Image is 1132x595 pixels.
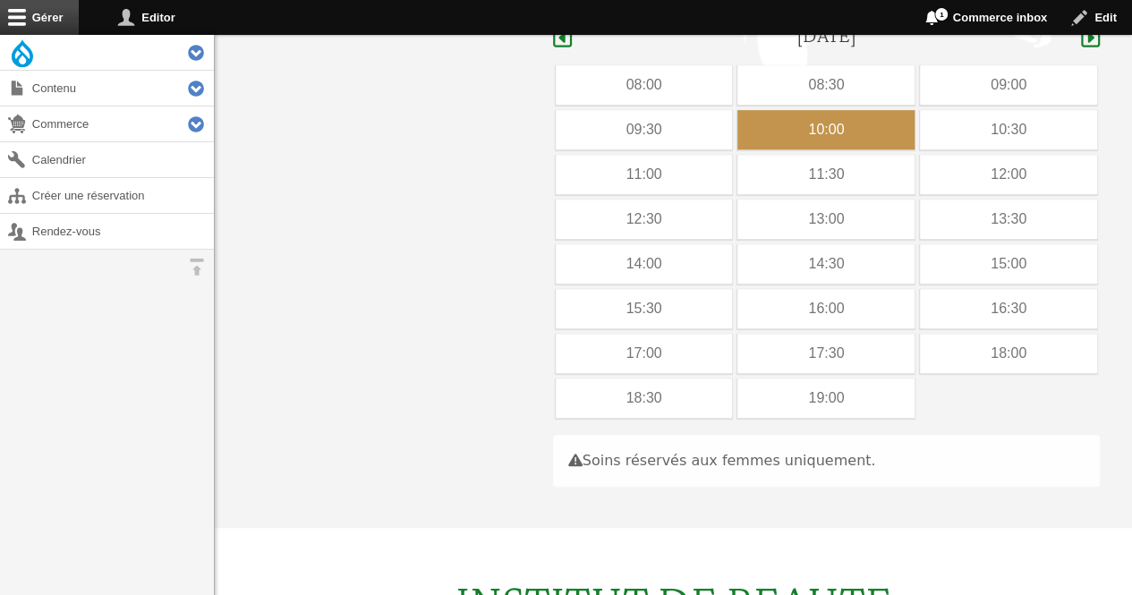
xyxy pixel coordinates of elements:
[920,244,1097,284] div: 15:00
[556,244,733,284] div: 14:00
[737,200,915,239] div: 13:00
[920,155,1097,194] div: 12:00
[737,110,915,149] div: 10:00
[934,7,949,21] span: 1
[737,289,915,328] div: 16:00
[920,110,1097,149] div: 10:30
[556,200,733,239] div: 12:30
[556,289,733,328] div: 15:30
[920,65,1097,105] div: 09:00
[556,110,733,149] div: 09:30
[796,22,856,48] h4: [DATE]
[556,378,733,418] div: 18:30
[553,435,1100,487] div: Soins réservés aux femmes uniquement.
[556,334,733,373] div: 17:00
[556,65,733,105] div: 08:00
[920,200,1097,239] div: 13:30
[737,155,915,194] div: 11:30
[737,65,915,105] div: 08:30
[737,244,915,284] div: 14:30
[920,289,1097,328] div: 16:30
[737,334,915,373] div: 17:30
[179,250,214,285] button: Orientation horizontale
[737,378,915,418] div: 19:00
[920,334,1097,373] div: 18:00
[556,155,733,194] div: 11:00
